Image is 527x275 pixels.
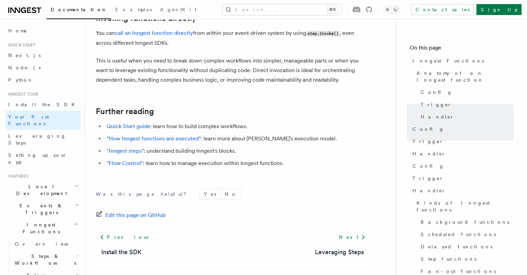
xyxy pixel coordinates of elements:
[383,5,400,14] button: Toggle dark mode
[421,243,492,250] span: Delayed functions
[421,268,496,275] span: Fan-out functions
[418,86,513,98] a: Config
[96,28,369,48] p: You can from within your event-driven system by using , even across different Inngest SDKs.
[421,219,509,225] span: Background functions
[8,65,41,70] span: Node.js
[418,228,513,240] a: Scheduled functions
[411,4,474,15] a: Contact sales
[5,92,38,97] span: Inngest tour
[412,126,444,133] span: Config
[107,160,143,166] a: "Flow Control"
[222,4,341,15] button: Search...⌘K
[200,189,220,199] button: Yes
[5,61,80,74] a: Node.js
[410,148,513,160] a: Handler
[101,247,142,257] a: Install the SDK
[410,44,513,55] h4: On this page
[335,231,369,243] a: Next
[5,25,80,37] a: Home
[410,184,513,197] a: Handler
[96,191,191,197] p: Was this page helpful?
[96,210,166,220] a: Edit this page on GitHub
[96,231,152,243] a: Previous
[417,70,513,83] span: Anatomy of an Inngest function
[12,250,80,269] button: Steps & Workflows
[418,240,513,253] a: Delayed functions
[160,7,196,12] span: AgentKit
[414,67,513,86] a: Anatomy of an Inngest function
[421,89,452,96] span: Config
[418,253,513,265] a: Step functions
[410,55,513,67] a: Inngest Functions
[107,148,144,154] a: "Inngest steps"
[421,113,454,120] span: Handler
[5,130,80,149] a: Leveraging Steps
[328,6,337,13] kbd: ⌘K
[15,241,85,247] span: Overview
[8,133,66,146] span: Leveraging Steps
[105,210,166,220] span: Edit this page on GitHub
[418,216,513,228] a: Background functions
[418,111,513,123] a: Handler
[417,200,513,213] span: Kinds of Inngest functions
[51,7,107,12] span: Documentation
[5,98,80,111] a: Install the SDK
[421,256,476,262] span: Step functions
[5,183,75,197] span: Local Development
[5,202,75,216] span: Events & Triggers
[412,187,446,194] span: Handler
[96,56,369,85] p: This is useful when you need to break down complex workflows into simpler, manageable parts or wh...
[5,49,80,61] a: Next.js
[8,27,27,34] span: Home
[8,53,41,58] span: Next.js
[421,231,496,238] span: Scheduled functions
[421,101,452,108] span: Trigger
[5,174,28,179] span: Features
[412,57,484,64] span: Inngest Functions
[476,4,522,15] a: Sign Up
[414,197,513,216] a: Kinds of Inngest functions
[115,30,193,36] a: call an Inngest function directly
[105,159,369,168] li: : learn how to manage execution within Inngest functions.
[412,163,444,169] span: Config
[96,107,154,116] a: Further reading
[410,123,513,135] a: Config
[47,2,111,19] a: Documentation
[412,138,444,145] span: Trigger
[5,200,80,219] button: Events & Triggers
[156,2,200,18] a: AgentKit
[5,111,80,130] a: Your first Functions
[5,219,80,238] button: Inngest Functions
[418,98,513,111] a: Trigger
[410,172,513,184] a: Trigger
[8,152,67,165] span: Setting up your app
[5,180,80,200] button: Local Development
[8,77,33,83] span: Python
[5,221,74,235] span: Inngest Functions
[306,31,340,37] code: step.invoke()
[12,238,80,250] a: Overview
[107,123,150,129] a: Quick Start guide
[315,247,364,257] a: Leveraging Steps
[412,175,444,182] span: Trigger
[410,160,513,172] a: Config
[412,150,446,157] span: Handler
[111,2,156,18] a: Examples
[5,74,80,86] a: Python
[221,189,241,199] button: No
[8,102,79,107] span: Install the SDK
[8,114,49,126] span: Your first Functions
[12,253,76,266] span: Steps & Workflows
[105,122,369,131] li: : learn how to build complex workflows.
[105,134,369,143] li: : learn more about [PERSON_NAME]'s execution model.
[105,146,369,156] li: : understand building Inngest's blocks.
[115,7,152,12] span: Examples
[5,42,35,48] span: Quick start
[410,135,513,148] a: Trigger
[107,135,201,142] a: "How Inngest functions are executed"
[5,149,80,168] a: Setting up your app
